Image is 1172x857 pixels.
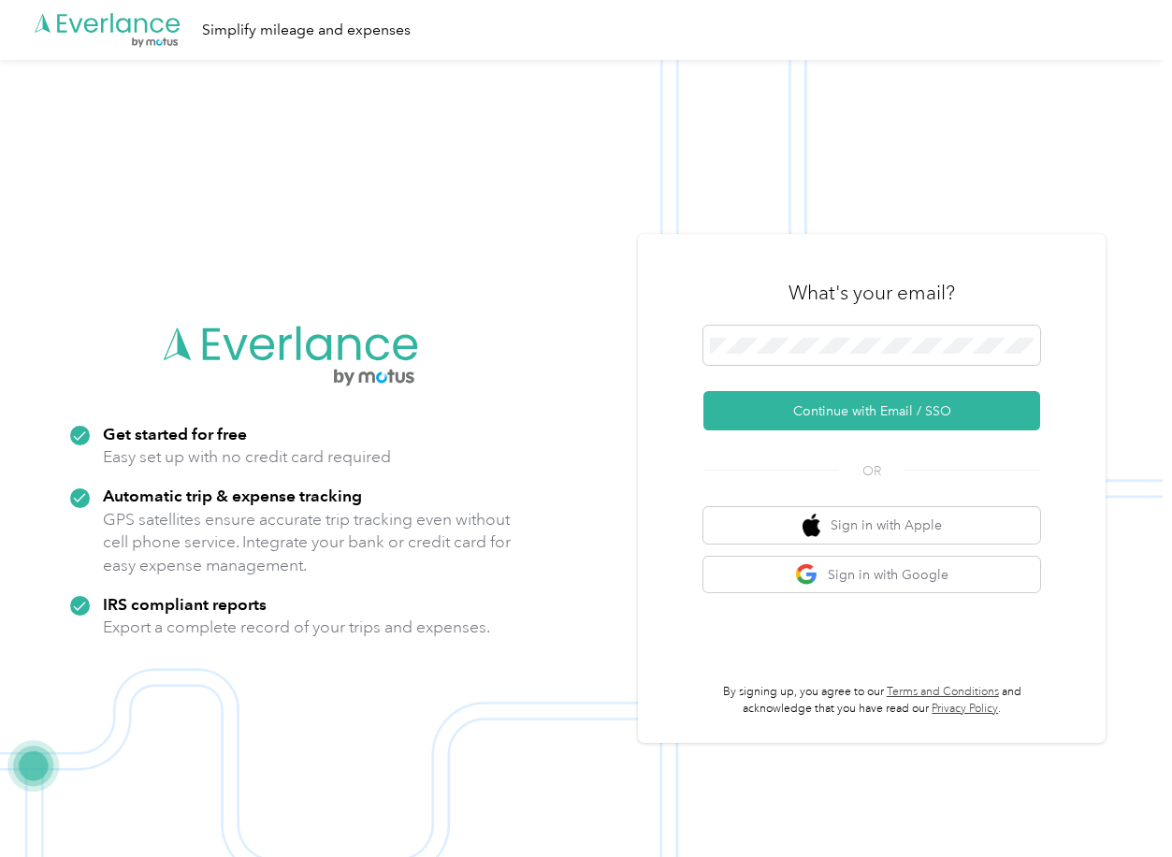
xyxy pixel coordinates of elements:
button: Continue with Email / SSO [703,391,1040,430]
img: apple logo [803,514,821,537]
a: Terms and Conditions [887,685,999,699]
p: GPS satellites ensure accurate trip tracking even without cell phone service. Integrate your bank... [103,508,512,577]
button: apple logoSign in with Apple [703,507,1040,544]
strong: Automatic trip & expense tracking [103,486,362,505]
button: google logoSign in with Google [703,557,1040,593]
img: google logo [795,563,818,587]
strong: Get started for free [103,424,247,443]
a: Privacy Policy [932,702,998,716]
iframe: Everlance-gr Chat Button Frame [1067,752,1172,857]
p: Easy set up with no credit card required [103,445,391,469]
p: Export a complete record of your trips and expenses. [103,616,490,639]
strong: IRS compliant reports [103,594,267,614]
p: By signing up, you agree to our and acknowledge that you have read our . [703,684,1040,717]
div: Simplify mileage and expenses [202,19,411,42]
h3: What's your email? [789,280,955,306]
span: OR [839,461,904,481]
